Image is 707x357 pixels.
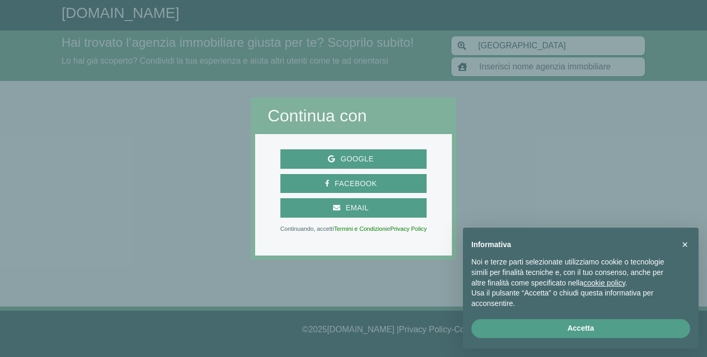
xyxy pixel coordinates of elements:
span: Facebook [329,177,382,190]
button: Chiudi questa informativa [676,236,693,253]
button: Accetta [471,319,690,338]
p: Noi e terze parti selezionate utilizziamo cookie o tecnologie simili per finalità tecniche e, con... [471,257,673,288]
a: Privacy Policy [390,226,427,232]
a: cookie policy - il link si apre in una nuova scheda [583,279,625,287]
span: × [682,239,688,250]
p: Usa il pulsante “Accetta” o chiudi questa informativa per acconsentire. [471,288,673,309]
h2: Continua con [268,106,440,126]
button: Facebook [280,174,427,193]
a: Termini e Condizioni [334,226,387,232]
span: Google [335,152,379,166]
button: Google [280,149,427,169]
span: Email [340,201,374,215]
p: Continuando, accetti e [280,226,427,231]
h2: Informativa [471,240,673,249]
button: Email [280,198,427,218]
